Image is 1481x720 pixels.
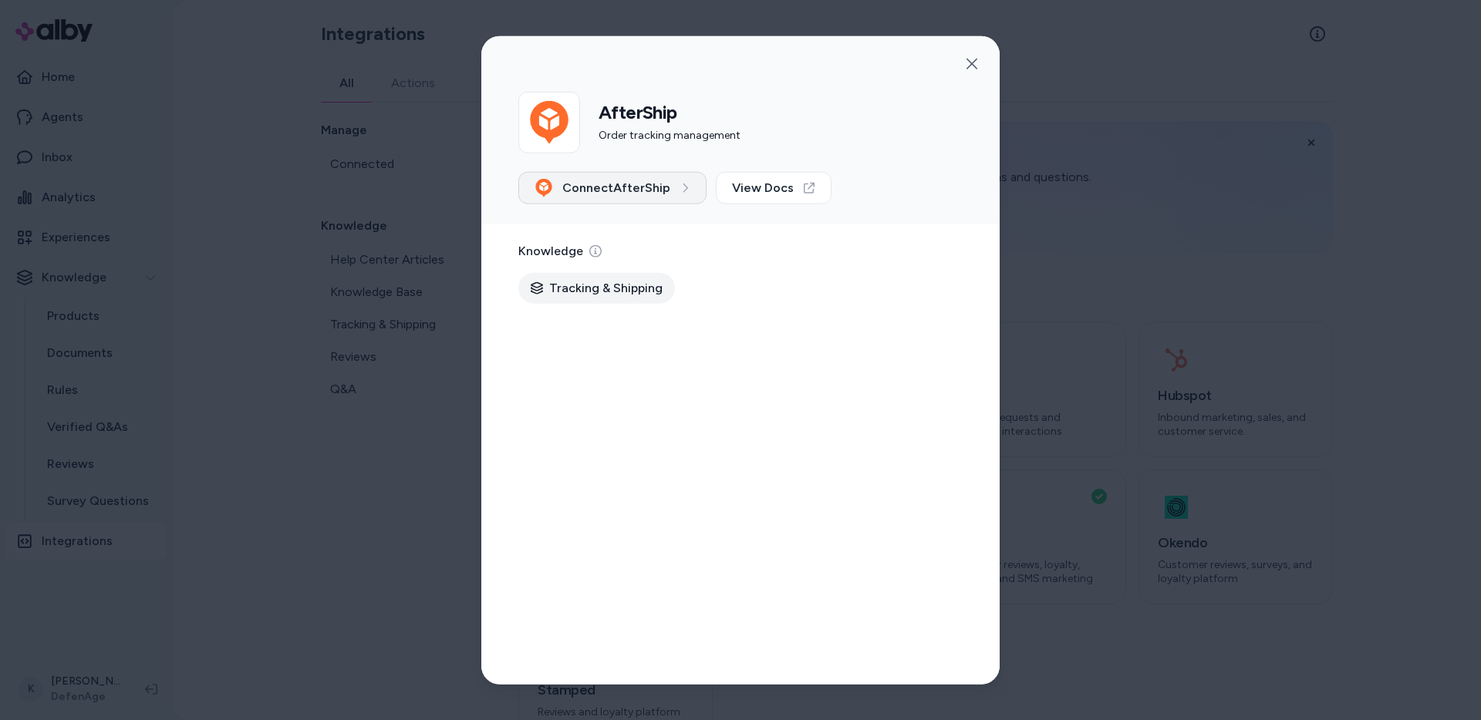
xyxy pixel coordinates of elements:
span: Connect AfterShip [562,179,670,197]
a: View Docs [716,172,832,204]
button: ConnectAfterShip [518,172,707,204]
h2: AfterShip [599,100,740,123]
p: Knowledge [518,242,602,261]
span: Tracking & Shipping [549,279,663,298]
span: View Docs [732,179,794,197]
p: Order tracking management [599,126,740,144]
